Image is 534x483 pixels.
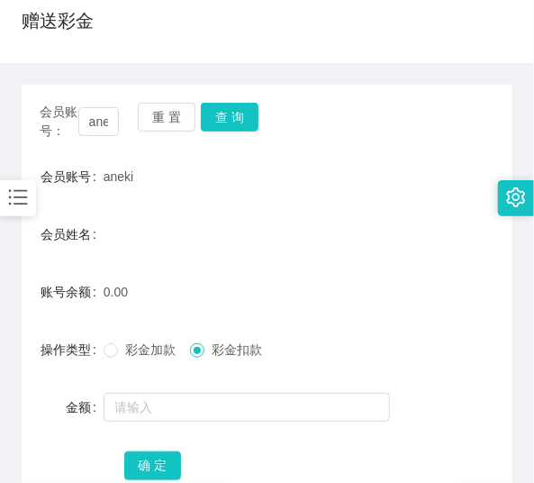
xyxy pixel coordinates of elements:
[41,227,104,241] label: 会员姓名
[201,103,258,132] button: 查 询
[204,342,269,357] span: 彩金扣款
[104,285,128,299] span: 0.00
[104,393,390,422] input: 请输入
[6,186,30,209] i: 图标: bars
[124,451,182,480] button: 确 定
[118,342,183,357] span: 彩金加款
[41,169,104,184] label: 会员账号
[506,187,526,207] i: 图标: setting
[40,103,78,141] span: 会员账号：
[78,107,119,136] input: 会员账号
[104,169,133,184] span: aneki
[41,285,104,299] label: 账号余额
[138,103,195,132] button: 重 置
[41,342,104,357] label: 操作类型
[22,7,94,34] h1: 赠送彩金
[66,400,104,415] label: 金额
